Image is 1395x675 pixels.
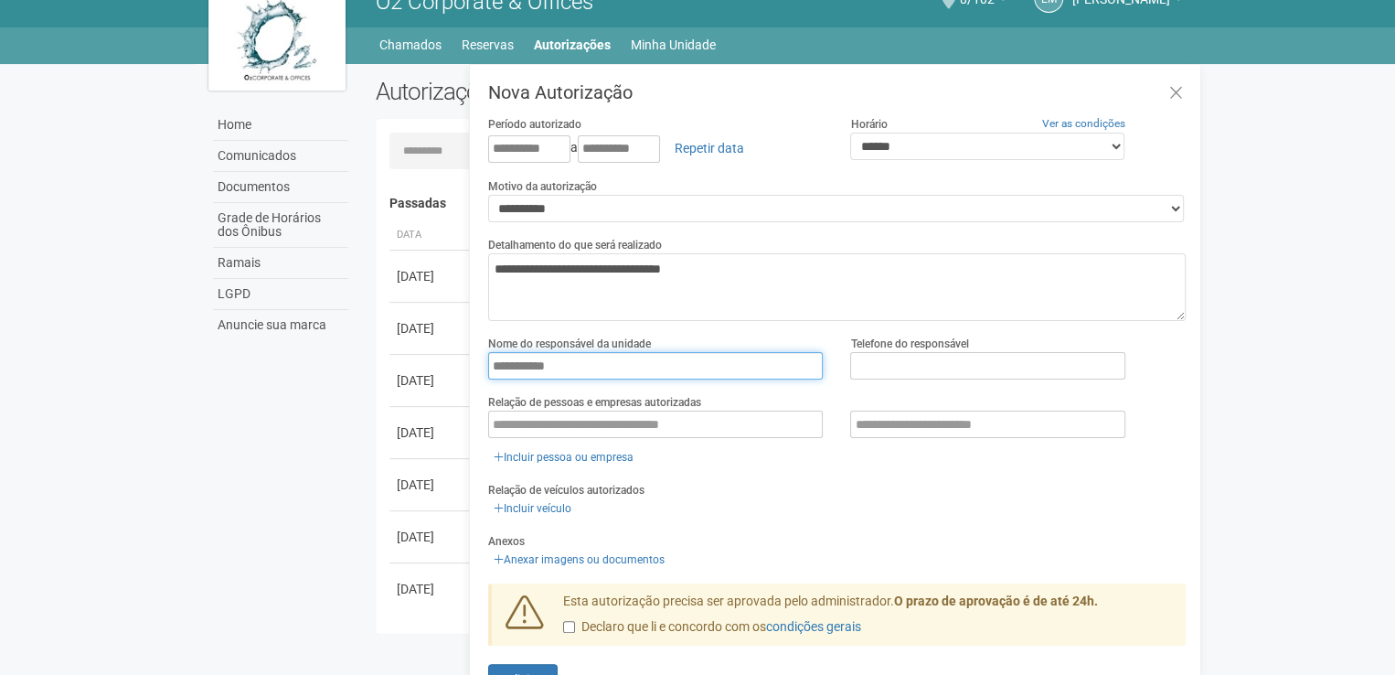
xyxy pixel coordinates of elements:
h2: Autorizações [376,78,767,105]
th: Data [389,220,472,251]
a: Chamados [379,32,442,58]
a: Autorizações [534,32,611,58]
div: [DATE] [397,371,464,390]
a: Reservas [462,32,514,58]
a: Documentos [213,172,348,203]
a: Incluir veículo [488,498,577,519]
label: Motivo da autorização [488,178,597,195]
h3: Nova Autorização [488,83,1186,102]
label: Anexos [488,533,525,550]
a: Incluir pessoa ou empresa [488,447,639,467]
label: Detalhamento do que será realizado [488,237,662,253]
a: Grade de Horários dos Ônibus [213,203,348,248]
a: LGPD [213,279,348,310]
a: Anexar imagens ou documentos [488,550,670,570]
a: Ramais [213,248,348,279]
label: Nome do responsável da unidade [488,336,651,352]
div: [DATE] [397,580,464,598]
div: a [488,133,824,164]
a: Minha Unidade [631,32,716,58]
a: Repetir data [663,133,756,164]
div: [DATE] [397,423,464,442]
strong: O prazo de aprovação é de até 24h. [894,594,1098,608]
a: condições gerais [766,619,861,634]
label: Telefone do responsável [850,336,968,352]
a: Comunicados [213,141,348,172]
div: [DATE] [397,319,464,337]
a: Home [213,110,348,141]
label: Horário [850,116,887,133]
div: Esta autorização precisa ser aprovada pelo administrador. [549,593,1186,646]
a: Anuncie sua marca [213,310,348,340]
a: Ver as condições [1042,117,1125,130]
div: [DATE] [397,528,464,546]
label: Declaro que li e concordo com os [563,618,861,637]
div: [DATE] [397,267,464,285]
label: Período autorizado [488,116,581,133]
input: Declaro que li e concordo com oscondições gerais [563,621,575,633]
label: Relação de veículos autorizados [488,482,644,498]
label: Relação de pessoas e empresas autorizadas [488,394,701,411]
div: [DATE] [397,476,464,494]
h4: Passadas [389,197,1173,210]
